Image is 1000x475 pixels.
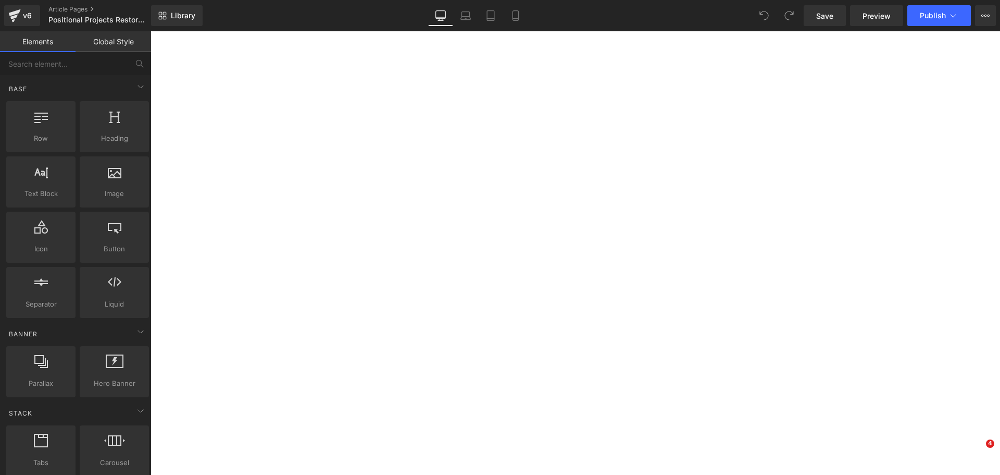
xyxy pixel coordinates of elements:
span: Hero Banner [83,378,146,389]
span: Save [816,10,833,21]
span: Parallax [9,378,72,389]
span: Separator [9,299,72,310]
a: Laptop [453,5,478,26]
span: Button [83,243,146,254]
iframe: Intercom live chat [965,440,990,465]
a: Desktop [428,5,453,26]
button: More [975,5,996,26]
span: Banner [8,329,39,339]
a: Global Style [76,31,151,52]
a: Preview [850,5,903,26]
span: Preview [863,10,891,21]
span: Publish [920,11,946,20]
button: Redo [779,5,799,26]
a: New Library [151,5,203,26]
a: Tablet [478,5,503,26]
a: Mobile [503,5,528,26]
span: Liquid [83,299,146,310]
span: Heading [83,133,146,144]
span: Icon [9,243,72,254]
span: Image [83,188,146,199]
span: Tabs [9,457,72,468]
span: Stack [8,408,33,418]
a: Article Pages [48,5,168,14]
span: Library [171,11,195,20]
span: Row [9,133,72,144]
span: Carousel [83,457,146,468]
div: v6 [21,9,34,22]
span: Positional Projects Restores Giant Rock [48,16,148,24]
span: Text Block [9,188,72,199]
span: 4 [986,440,994,448]
span: Base [8,84,28,94]
button: Publish [907,5,971,26]
button: Undo [754,5,774,26]
a: v6 [4,5,40,26]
